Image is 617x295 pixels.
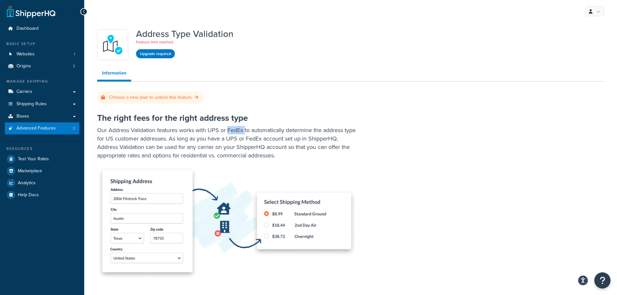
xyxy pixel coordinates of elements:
[5,110,79,122] a: Boxes
[5,41,79,47] div: Basic Setup
[5,177,79,189] a: Analytics
[17,101,47,107] span: Shipping Rules
[73,126,75,131] span: 2
[594,272,611,289] button: Open Resource Center
[5,98,79,110] a: Shipping Rules
[74,51,75,57] span: 1
[5,79,79,84] div: Manage Shipping
[17,126,56,131] span: Advanced Features
[5,122,79,134] a: Advanced Features2
[101,33,124,56] img: kIG8fy0lQAAAABJRU5ErkJggg==
[5,23,79,35] a: Dashboard
[17,114,29,119] span: Boxes
[18,192,39,198] span: Help Docs
[5,48,79,60] li: Websites
[73,63,75,69] span: 2
[97,168,356,278] img: Dynamic Address Lookup
[5,48,79,60] a: Websites1
[97,126,356,160] p: Our Address Validation features works with UPS or FedEx to automatically determine the address ty...
[5,60,79,72] a: Origins2
[5,122,79,134] li: Advanced Features
[5,153,79,165] a: Test Your Rates
[18,168,42,174] span: Marketplace
[101,94,200,101] a: Choose a new plan to unlock this feature
[5,86,79,98] a: Carriers
[136,49,175,58] button: Upgrade required
[5,165,79,177] a: Marketplace
[5,146,79,152] div: Resources
[17,26,39,31] span: Dashboard
[5,189,79,201] a: Help Docs
[18,180,36,186] span: Analytics
[136,29,234,39] h1: Address Type Validation
[5,60,79,72] li: Origins
[18,156,49,162] span: Test Your Rates
[17,89,32,95] span: Carriers
[17,51,35,57] span: Websites
[17,63,31,69] span: Origins
[136,39,234,45] p: Feature limit reached
[97,67,131,82] a: Information
[97,113,585,123] h2: The right fees for the right address type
